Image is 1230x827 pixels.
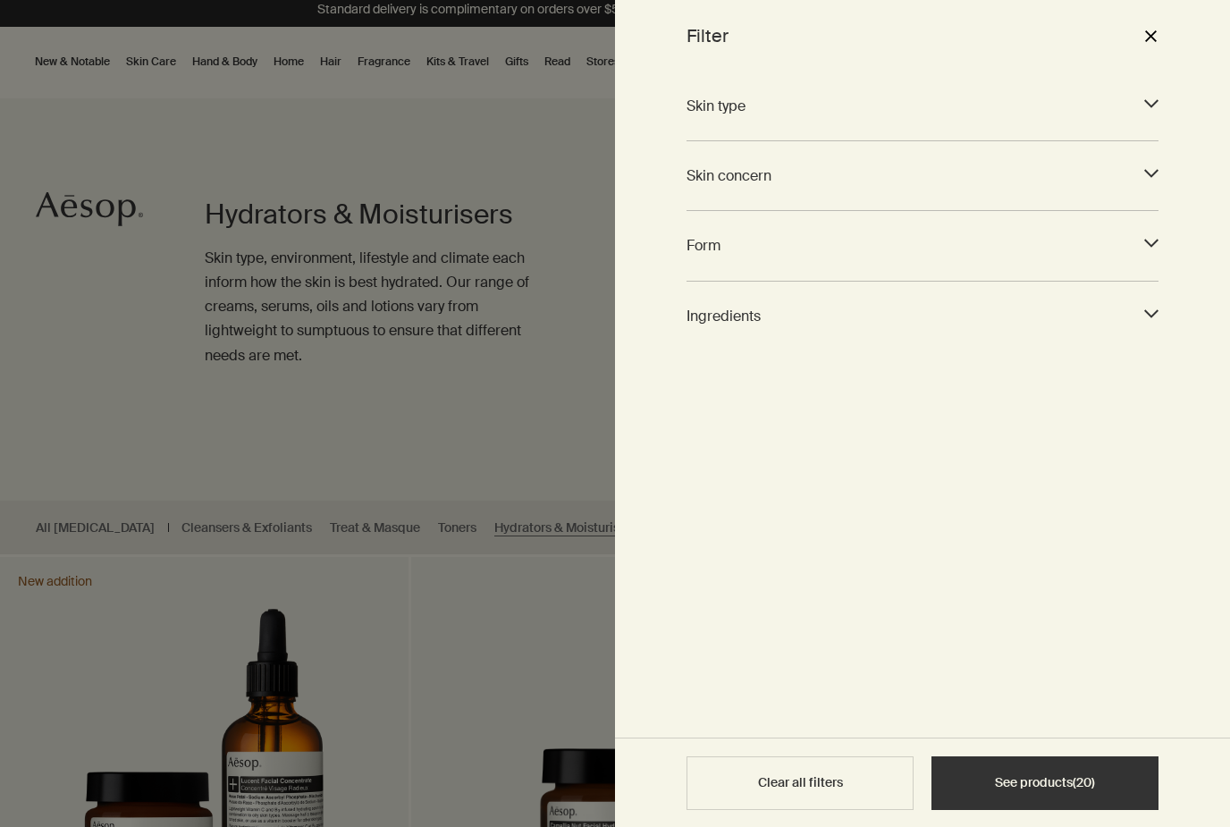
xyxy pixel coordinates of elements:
[687,164,1126,188] span: Skin concern
[687,304,1126,328] span: Ingredients
[687,222,1158,269] div: Form
[687,756,914,810] button: Clear all filters
[1140,21,1161,51] button: Close
[687,94,1126,118] span: Skin type
[687,82,1158,130] div: Skin type
[931,756,1158,810] button: See products(20)
[687,233,1126,257] span: Form
[687,21,729,51] h2: Filter
[687,292,1158,340] div: Ingredients
[687,152,1158,199] div: Skin concern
